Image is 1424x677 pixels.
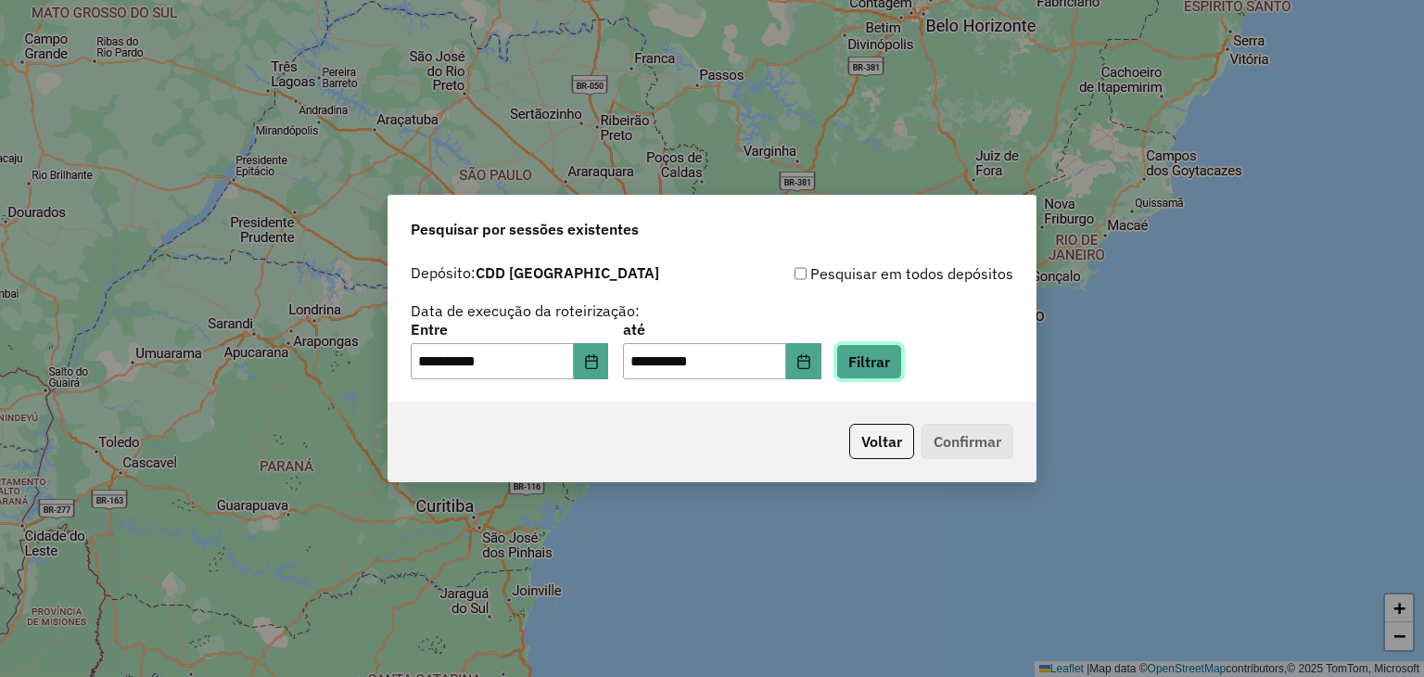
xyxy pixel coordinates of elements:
[411,262,659,284] label: Depósito:
[411,300,640,322] label: Data de execução da roteirização:
[411,318,608,340] label: Entre
[476,263,659,282] strong: CDD [GEOGRAPHIC_DATA]
[786,343,821,380] button: Choose Date
[623,318,820,340] label: até
[574,343,609,380] button: Choose Date
[411,218,639,240] span: Pesquisar por sessões existentes
[849,424,914,459] button: Voltar
[712,262,1013,285] div: Pesquisar em todos depósitos
[836,344,902,379] button: Filtrar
